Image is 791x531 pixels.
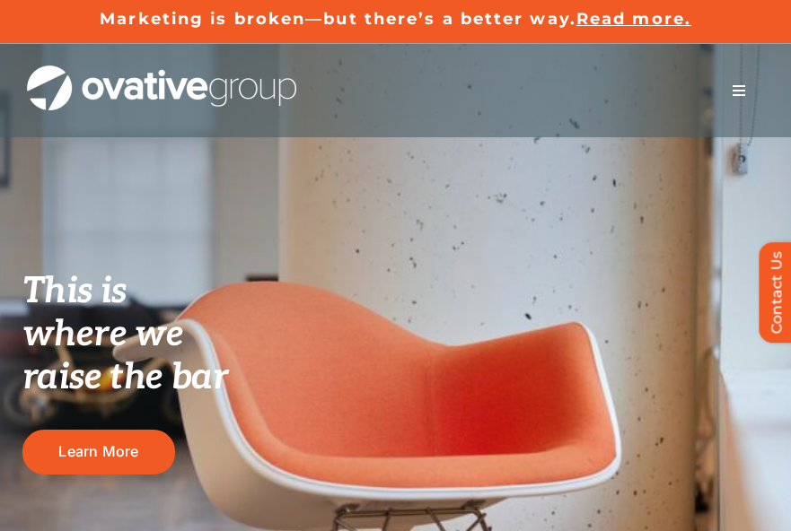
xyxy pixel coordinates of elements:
[714,73,764,109] nav: Menu
[576,9,691,29] a: Read more.
[58,442,138,460] span: Learn More
[22,270,127,313] span: This is
[22,313,228,399] span: where we raise the bar
[22,430,175,474] a: Learn More
[100,9,576,29] a: Marketing is broken—but there’s a better way.
[27,64,296,81] a: OG_Full_horizontal_WHT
